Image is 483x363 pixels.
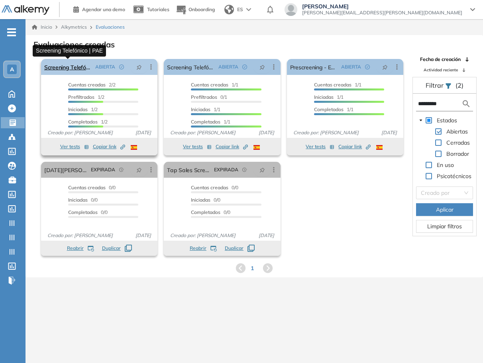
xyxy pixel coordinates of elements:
span: Completados [314,106,344,112]
span: Creado por: [PERSON_NAME] [167,232,239,239]
span: [PERSON_NAME] [302,3,462,10]
a: [DATE][PERSON_NAME] - Screening [44,162,88,178]
span: Limpiar filtros [427,222,462,231]
div: Screening Telefónico | PAE [33,45,106,57]
span: 0/0 [191,197,220,203]
img: arrow [246,8,251,11]
button: Onboarding [176,1,215,18]
button: Duplicar [102,245,132,252]
span: Iniciadas [191,197,210,203]
span: Agendar una demo [82,6,125,12]
span: Completados [68,209,98,215]
h3: Evaluaciones creadas [33,40,115,49]
span: pushpin [382,64,388,70]
button: Copiar link [216,142,248,151]
button: Copiar link [338,142,371,151]
span: field-time [119,167,124,172]
span: Onboarding [188,6,215,12]
span: [DATE] [255,232,277,239]
button: pushpin [253,163,271,176]
span: A [10,66,14,73]
span: Cerradas [446,139,470,146]
span: Estados [437,117,457,124]
span: Creado por: [PERSON_NAME] [167,129,239,136]
span: pushpin [259,64,265,70]
span: Completados [191,209,220,215]
span: [DATE] [255,129,277,136]
button: Duplicar [225,245,255,252]
a: Inicio [32,24,52,31]
span: Cuentas creadas [68,184,106,190]
span: Completados [68,119,98,125]
span: ES [237,6,243,13]
button: Reabrir [190,245,217,252]
span: 0/0 [68,184,116,190]
span: Copiar link [216,143,248,150]
span: Copiar link [93,143,125,150]
a: Screening Telefónico | PAE [44,59,92,75]
img: ESP [253,145,260,150]
span: 0/0 [191,184,238,190]
span: ABIERTA [341,63,361,71]
span: Iniciadas [191,106,210,112]
span: check-circle [119,65,124,69]
span: caret-down [419,118,423,122]
span: Iniciadas [68,197,88,203]
span: Prefiltrados [191,94,217,100]
span: Duplicar [225,245,243,252]
span: [PERSON_NAME][EMAIL_ADDRESS][PERSON_NAME][DOMAIN_NAME] [302,10,462,16]
button: Ver tests [183,142,212,151]
span: Aplicar [436,205,454,214]
span: Filtrar [426,81,445,89]
span: En uso [435,160,456,170]
span: Creado por: [PERSON_NAME] [44,232,116,239]
span: Cerradas [445,138,471,147]
span: Cuentas creadas [68,82,106,88]
span: Cuentas creadas [191,184,228,190]
a: Tap Sales Screening [167,162,210,178]
button: Ver tests [306,142,334,151]
span: Creado por: [PERSON_NAME] [44,129,116,136]
span: Creado por: [PERSON_NAME] [290,129,362,136]
button: pushpin [130,61,148,73]
span: Estados [435,116,459,125]
img: ESP [376,145,383,150]
span: 1/2 [68,106,98,112]
span: [DATE] [132,232,154,239]
span: [DATE] [132,129,154,136]
span: Borrador [446,150,469,157]
span: 0/1 [191,94,227,100]
button: pushpin [376,61,394,73]
a: Prescreening - Entrevista IA [290,59,338,75]
span: 1/1 [191,106,220,112]
span: pushpin [259,167,265,173]
button: Reabrir [67,245,94,252]
span: check-circle [365,65,370,69]
span: Iniciadas [68,106,88,112]
span: [DATE] [378,129,400,136]
span: Iniciadas [314,94,334,100]
span: En uso [437,161,454,169]
span: 0/0 [68,209,108,215]
span: 1/1 [191,82,238,88]
span: ABIERTA [218,63,238,71]
span: pushpin [136,167,142,173]
span: 1/1 [314,94,344,100]
span: Psicotécnicos [435,171,473,181]
span: 1/1 [314,106,353,112]
span: 2/2 [68,82,116,88]
img: search icon [461,99,471,109]
button: Limpiar filtros [416,220,473,233]
span: (2) [456,80,463,90]
span: Cuentas creadas [191,82,228,88]
span: Completados [191,119,220,125]
button: pushpin [130,163,148,176]
i: - [7,31,16,33]
span: 1/1 [191,119,230,125]
img: world [224,5,234,14]
span: 1/2 [68,94,104,100]
span: Prefiltrados [68,94,94,100]
span: Alkymetrics [61,24,87,30]
span: check-circle [242,65,247,69]
span: 0/0 [68,197,98,203]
